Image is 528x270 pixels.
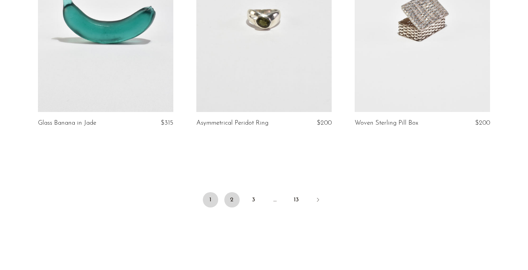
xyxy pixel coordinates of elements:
[196,120,268,127] a: Asymmetrical Peridot Ring
[38,120,96,127] a: Glass Banana in Jade
[224,192,240,207] a: 2
[289,192,304,207] a: 13
[310,192,326,209] a: Next
[267,192,283,207] span: …
[475,120,490,126] span: $200
[355,120,418,127] a: Woven Sterling Pill Box
[317,120,332,126] span: $200
[203,192,218,207] span: 1
[246,192,261,207] a: 3
[161,120,173,126] span: $315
